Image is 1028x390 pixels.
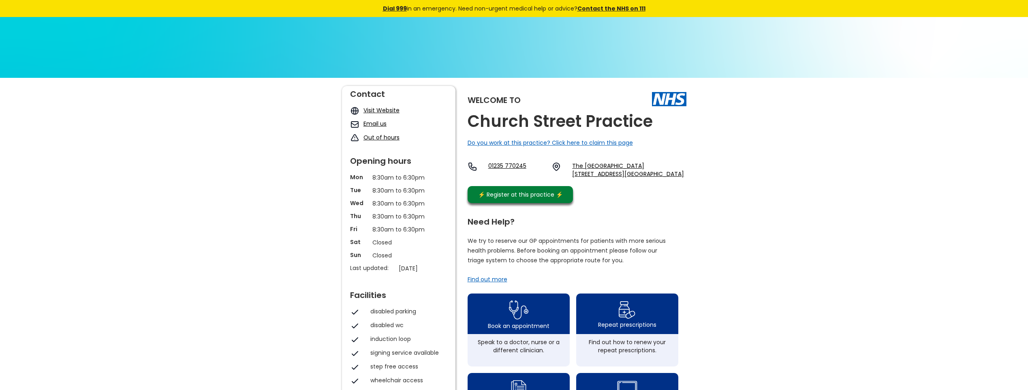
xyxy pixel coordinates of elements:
a: Find out more [468,275,507,283]
p: [DATE] [399,264,451,273]
a: Do you work at this practice? Click here to claim this page [468,139,633,147]
div: Need Help? [468,214,678,226]
img: repeat prescription icon [618,299,636,321]
div: Welcome to [468,96,521,104]
div: Repeat prescriptions [598,321,656,329]
div: wheelchair access [370,376,443,384]
p: Sat [350,238,368,246]
div: induction loop [370,335,443,343]
a: ⚡️ Register at this practice ⚡️ [468,186,573,203]
a: Email us [363,120,387,128]
a: book appointment icon Book an appointmentSpeak to a doctor, nurse or a different clinician. [468,294,570,366]
p: Wed [350,199,368,207]
p: Sun [350,251,368,259]
a: Out of hours [363,133,400,141]
div: Book an appointment [488,322,549,330]
a: Dial 999 [383,4,407,13]
p: 8:30am to 6:30pm [372,186,425,195]
div: ⚡️ Register at this practice ⚡️ [474,190,567,199]
img: exclamation icon [350,133,359,143]
p: Closed [372,251,425,260]
div: in an emergency. Need non-urgent medical help or advice? [328,4,701,13]
h2: Church Street Practice [468,112,653,131]
a: Visit Website [363,106,400,114]
p: Thu [350,212,368,220]
p: Last updated: [350,264,395,272]
img: globe icon [350,106,359,116]
p: Tue [350,186,368,194]
p: 8:30am to 6:30pm [372,212,425,221]
img: practice location icon [551,162,561,171]
div: signing service available [370,349,443,357]
div: step free access [370,362,443,371]
img: book appointment icon [509,298,528,322]
div: disabled wc [370,321,443,329]
p: 8:30am to 6:30pm [372,173,425,182]
div: Speak to a doctor, nurse or a different clinician. [472,338,566,354]
p: Closed [372,238,425,247]
img: mail icon [350,120,359,129]
p: We try to reserve our GP appointments for patients with more serious health problems. Before book... [468,236,666,265]
p: 8:30am to 6:30pm [372,199,425,208]
img: telephone icon [468,162,477,171]
div: Opening hours [350,153,447,165]
a: repeat prescription iconRepeat prescriptionsFind out how to renew your repeat prescriptions. [576,294,678,366]
p: Mon [350,173,368,181]
div: Find out how to renew your repeat prescriptions. [580,338,674,354]
div: Facilities [350,287,447,299]
a: Contact the NHS on 111 [577,4,645,13]
div: disabled parking [370,307,443,315]
a: The [GEOGRAPHIC_DATA][STREET_ADDRESS][GEOGRAPHIC_DATA] [572,162,686,178]
img: The NHS logo [652,92,686,106]
p: 8:30am to 6:30pm [372,225,425,234]
div: Contact [350,86,447,98]
p: Fri [350,225,368,233]
a: 01235 770245 [488,162,545,178]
